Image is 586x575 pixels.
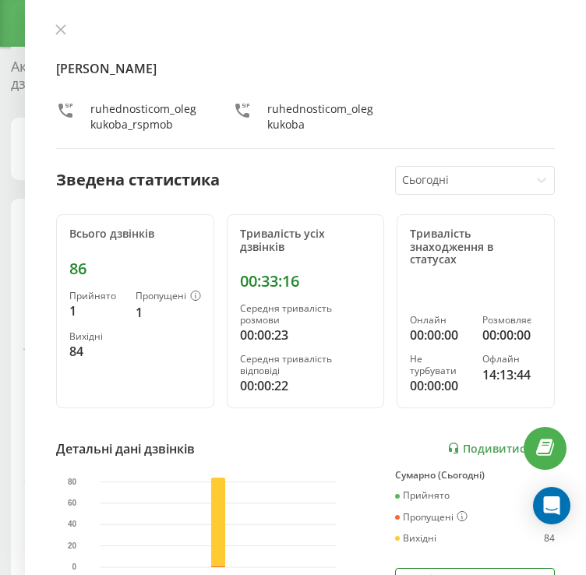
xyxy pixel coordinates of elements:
div: Прийнято [395,490,450,501]
div: Вихідні [69,331,123,342]
div: Детальні дані дзвінків [56,439,195,458]
div: Зведена статистика [56,168,220,192]
a: Подивитись звіт [447,442,555,455]
div: Open Intercom Messenger [533,487,570,524]
div: Сумарно (Сьогодні) [395,470,555,481]
div: 00:00:00 [410,326,469,344]
div: Всього дзвінків [69,228,201,241]
div: Тривалість знаходження в статусах [410,228,542,266]
div: 14:13:44 [482,365,542,384]
div: Прийнято [69,291,123,302]
div: 84 [544,533,555,544]
div: Активні дзвінки [11,58,96,99]
div: 1 [69,302,123,320]
text: 80 [68,478,77,486]
div: 00:00:22 [240,376,372,395]
div: Офлайн [482,354,542,365]
div: Середня тривалість розмови [240,303,372,326]
div: Пропущені [395,511,468,524]
div: Вихідні [395,533,436,544]
div: Розмовляє [482,315,542,326]
div: 00:00:00 [482,326,542,344]
div: ruhednosticom_olegkukoba [267,101,379,132]
text: 0 [72,563,77,571]
div: Не турбувати [410,354,469,376]
text: 60 [68,499,77,507]
text: 40 [68,520,77,528]
div: Тривалість усіх дзвінків [240,228,372,254]
div: ruhednosticom_olegkukoba_rspmob [90,101,202,132]
text: 20 [68,541,77,550]
div: 86 [69,259,201,278]
div: 00:00:23 [240,326,372,344]
div: 1 [136,303,201,322]
div: Пропущені [136,291,201,303]
div: Середня тривалість відповіді [240,354,372,376]
div: Онлайн [410,315,469,326]
div: 00:00:00 [410,376,469,395]
h4: [PERSON_NAME] [56,59,555,78]
div: 00:33:16 [240,272,372,291]
div: 84 [69,342,123,361]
